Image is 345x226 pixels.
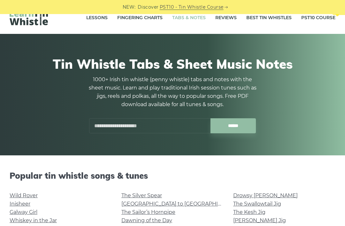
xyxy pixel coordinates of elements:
h2: Popular tin whistle songs & tunes [10,171,335,181]
a: Fingering Charts [117,10,163,26]
a: Lessons [86,10,108,26]
a: PST10 CourseNew [301,10,335,26]
h1: Tin Whistle Tabs & Sheet Music Notes [13,56,332,72]
a: The Kesh Jig [233,209,265,215]
p: 1000+ Irish tin whistle (penny whistle) tabs and notes with the sheet music. Learn and play tradi... [86,75,259,109]
a: Dawning of the Day [121,217,172,223]
a: PST10 - Tin Whistle Course [160,4,224,11]
a: Galway Girl [10,209,37,215]
a: Tabs & Notes [172,10,206,26]
a: [PERSON_NAME] Jig [233,217,286,223]
a: Whiskey in the Jar [10,217,57,223]
a: Drowsy [PERSON_NAME] [233,192,298,199]
img: LearnTinWhistle.com [10,9,48,25]
span: NEW: [123,4,136,11]
span: Discover [138,4,159,11]
a: [GEOGRAPHIC_DATA] to [GEOGRAPHIC_DATA] [121,201,239,207]
a: Best Tin Whistles [246,10,292,26]
a: The Swallowtail Jig [233,201,281,207]
a: The Sailor’s Hornpipe [121,209,175,215]
a: Inisheer [10,201,30,207]
a: The Silver Spear [121,192,162,199]
a: Reviews [215,10,237,26]
a: Wild Rover [10,192,38,199]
